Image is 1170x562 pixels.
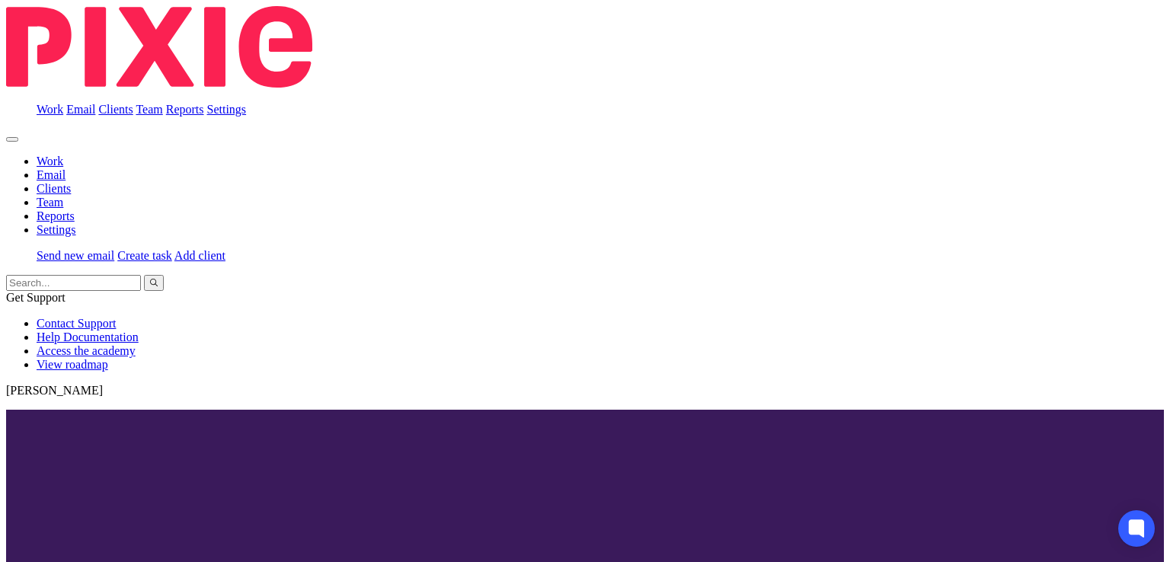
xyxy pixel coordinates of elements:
[37,249,114,262] a: Send new email
[37,196,63,209] a: Team
[37,155,63,168] a: Work
[37,168,66,181] a: Email
[6,6,312,88] img: Pixie
[166,103,204,116] a: Reports
[37,182,71,195] a: Clients
[37,330,139,343] a: Help Documentation
[37,317,116,330] a: Contact Support
[207,103,247,116] a: Settings
[37,358,108,371] a: View roadmap
[117,249,172,262] a: Create task
[37,209,75,222] a: Reports
[37,344,136,357] a: Access the academy
[37,223,76,236] a: Settings
[37,103,63,116] a: Work
[144,275,164,291] button: Search
[174,249,225,262] a: Add client
[98,103,133,116] a: Clients
[66,103,95,116] a: Email
[136,103,162,116] a: Team
[6,291,66,304] span: Get Support
[6,384,1164,398] p: [PERSON_NAME]
[6,275,141,291] input: Search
